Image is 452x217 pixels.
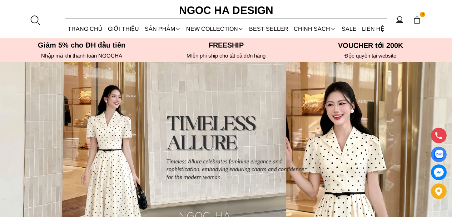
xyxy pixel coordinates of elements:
[300,53,441,59] h6: Độc quyền tại website
[173,2,280,19] a: Ngoc Ha Design
[38,41,125,49] font: Giảm 5% cho ĐH đầu tiên
[142,19,183,38] div: SẢN PHẨM
[41,53,122,59] font: Nhập mã khi thanh toán NGOCHA
[300,41,441,50] h5: VOUCHER tới 200K
[209,41,244,49] font: Freeship
[183,19,246,38] a: NEW COLLECTION
[105,19,142,38] a: GIỚI THIỆU
[291,19,339,38] div: Chính sách
[65,19,105,38] a: TRANG CHỦ
[359,19,387,38] a: LIÊN HỆ
[156,53,296,59] h6: MIễn phí ship cho tất cả đơn hàng
[431,164,447,180] a: messenger
[413,16,421,24] img: img-CART-ICON-ksit0nf1
[434,150,443,159] img: Display image
[339,19,359,38] a: SALE
[247,19,291,38] a: BEST SELLER
[420,12,426,18] span: 0
[431,147,447,162] a: Display image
